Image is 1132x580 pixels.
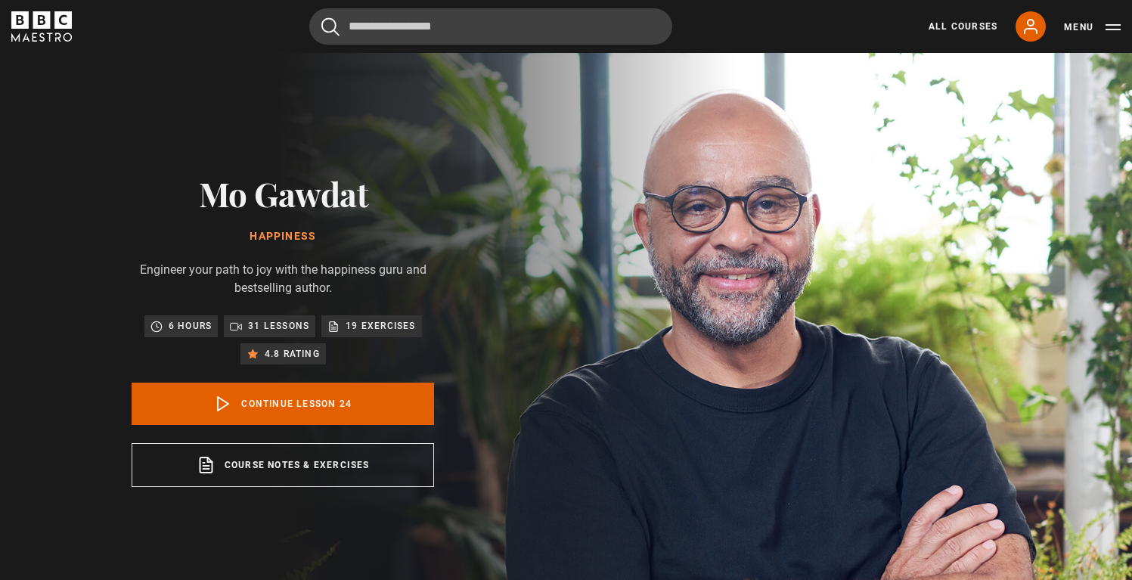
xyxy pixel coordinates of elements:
[11,11,72,42] svg: BBC Maestro
[1064,20,1121,35] button: Toggle navigation
[132,261,434,297] p: Engineer your path to joy with the happiness guru and bestselling author.
[132,383,434,425] a: Continue lesson 24
[132,443,434,487] a: Course notes & exercises
[929,20,997,33] a: All Courses
[265,346,320,361] p: 4.8 rating
[169,318,212,333] p: 6 hours
[309,8,672,45] input: Search
[321,17,340,36] button: Submit the search query
[132,174,434,212] h2: Mo Gawdat
[132,231,434,243] h1: Happiness
[248,318,309,333] p: 31 lessons
[346,318,415,333] p: 19 exercises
